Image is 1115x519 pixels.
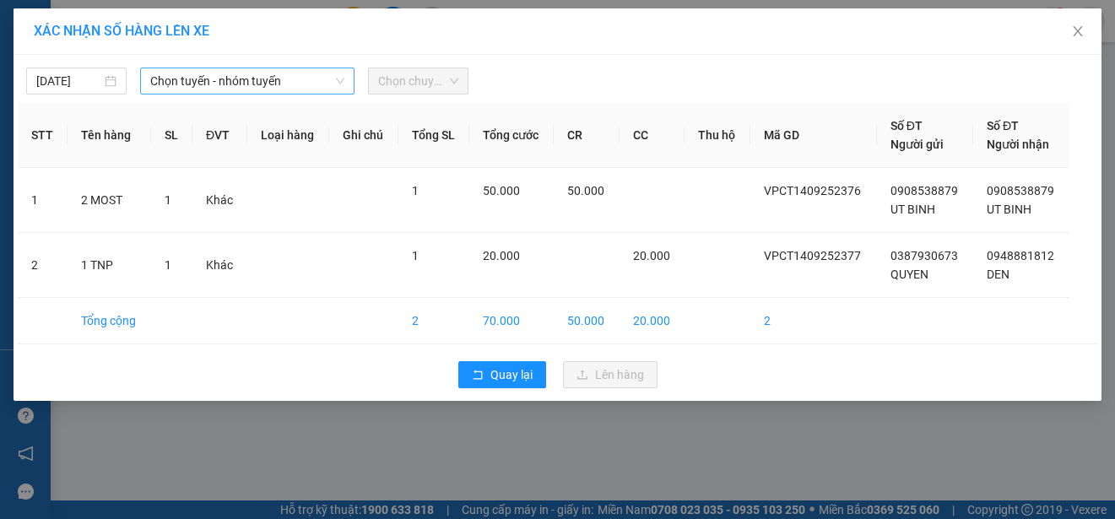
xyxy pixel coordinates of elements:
[150,68,344,94] span: Chọn tuyến - nhóm tuyến
[14,52,151,73] div: QUYEN
[458,361,546,388] button: rollbackQuay lại
[398,298,470,344] td: 2
[36,72,101,90] input: 14/09/2025
[163,16,203,34] span: Nhận:
[987,119,1019,132] span: Số ĐT
[554,103,620,168] th: CR
[620,103,685,168] th: CC
[890,203,935,216] span: UT BINH
[890,249,958,262] span: 0387930673
[18,168,68,233] td: 1
[192,103,247,168] th: ĐVT
[987,268,1009,281] span: DEN
[34,23,209,39] span: XÁC NHẬN SỐ HÀNG LÊN XE
[398,103,470,168] th: Tổng SL
[163,55,336,75] div: DEN
[620,298,685,344] td: 20.000
[68,168,151,233] td: 2 MOST
[151,103,192,168] th: SL
[68,233,151,298] td: 1 TNP
[68,298,151,344] td: Tổng cộng
[490,365,533,384] span: Quay lại
[412,249,419,262] span: 1
[563,361,658,388] button: uploadLên hàng
[160,113,236,131] span: Chưa cước :
[329,103,398,168] th: Ghi chú
[633,249,670,262] span: 20.000
[165,258,171,272] span: 1
[1054,8,1101,56] button: Close
[987,184,1054,197] span: 0908538879
[469,103,554,168] th: Tổng cước
[335,76,345,86] span: down
[160,109,338,132] div: 20.000
[163,14,336,55] div: VP [GEOGRAPHIC_DATA]
[192,233,247,298] td: Khác
[247,103,329,168] th: Loại hàng
[987,249,1054,262] span: 0948881812
[987,203,1031,216] span: UT BINH
[14,14,151,52] div: [PERSON_NAME]
[890,268,928,281] span: QUYEN
[483,184,520,197] span: 50.000
[987,138,1049,151] span: Người nhận
[567,184,604,197] span: 50.000
[1071,24,1085,38] span: close
[554,298,620,344] td: 50.000
[18,103,68,168] th: STT
[685,103,750,168] th: Thu hộ
[378,68,458,94] span: Chọn chuyến
[750,103,877,168] th: Mã GD
[469,298,554,344] td: 70.000
[165,193,171,207] span: 1
[750,298,877,344] td: 2
[14,73,151,96] div: 0387930673
[890,184,958,197] span: 0908538879
[890,119,923,132] span: Số ĐT
[764,249,861,262] span: VPCT1409252377
[764,184,861,197] span: VPCT1409252376
[472,369,484,382] span: rollback
[890,138,944,151] span: Người gửi
[14,14,41,32] span: Gửi:
[163,75,336,99] div: 0948881812
[18,233,68,298] td: 2
[68,103,151,168] th: Tên hàng
[192,168,247,233] td: Khác
[412,184,419,197] span: 1
[483,249,520,262] span: 20.000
